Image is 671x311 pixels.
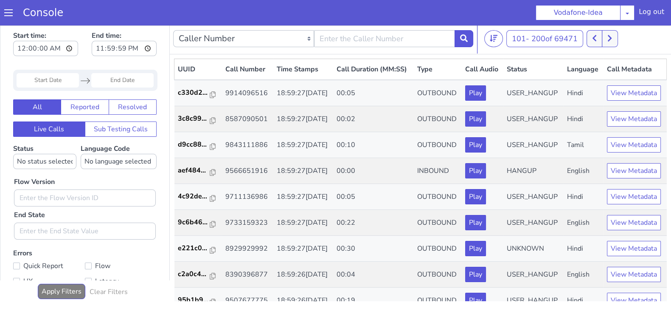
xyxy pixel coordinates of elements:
td: 18:59:27[DATE] [273,212,334,238]
label: End time: [92,5,157,35]
a: c2a0c4... [178,246,219,256]
p: 4c92de... [178,168,210,178]
label: Language Code [81,121,157,146]
input: Enter the Flow Version ID [14,166,156,183]
a: 3c8c99... [178,90,219,100]
td: 00:05 [333,161,414,187]
p: 3c8c99... [178,90,210,100]
td: USER_HANGUP [503,109,564,135]
a: Console [13,7,73,19]
button: Play [465,140,486,155]
td: 00:04 [333,238,414,264]
td: 18:59:27[DATE] [273,83,334,109]
td: English [564,187,604,212]
td: 9566651916 [222,135,273,161]
button: Sub Testing Calls [85,98,157,113]
td: 00:10 [333,109,414,135]
button: Play [465,269,486,285]
th: Call Duration (MM:SS) [333,36,414,57]
th: Call Audio [462,36,503,57]
th: Language [564,36,604,57]
label: Latency [85,252,157,264]
td: 00:22 [333,187,414,212]
input: Enter the Caller Number [314,7,455,24]
button: View Metadata [607,218,661,233]
label: Flow Version [14,153,55,164]
td: 00:30 [333,212,414,238]
td: English [564,135,604,161]
button: Reported [61,76,109,91]
button: Play [465,62,486,77]
button: Apply Filters [38,260,85,276]
td: USER_HANGUP [503,57,564,83]
p: aef484... [178,142,210,152]
button: Play [465,88,486,103]
td: 8390396877 [222,238,273,264]
button: Play [465,166,486,181]
p: c330d2... [178,64,210,74]
div: Log out [639,7,664,20]
td: 18:59:27[DATE] [273,135,334,161]
input: Enter the End State Value [14,199,156,216]
label: Flow [85,237,157,249]
td: 9733159323 [222,187,273,212]
label: UX [13,252,85,264]
td: OUTBOUND [414,161,462,187]
td: English [564,238,604,264]
p: 95b1b9... [178,271,210,282]
select: Status [13,130,76,146]
td: USER_HANGUP [503,238,564,264]
th: Call Metadata [604,36,667,57]
td: Tamil [564,109,604,135]
a: e221c0... [178,220,219,230]
button: Play [465,218,486,233]
td: 00:00 [333,135,414,161]
th: UUID [174,36,222,57]
a: 9c6b46... [178,194,219,204]
td: 18:59:27[DATE] [273,187,334,212]
button: View Metadata [607,140,661,155]
td: 00:05 [333,57,414,83]
p: 9c6b46... [178,194,210,204]
a: 4c92de... [178,168,219,178]
th: Type [414,36,462,57]
input: End time: [92,17,157,33]
input: Start Date [17,50,79,64]
button: 101- 200of 69471 [506,7,583,24]
td: 18:59:27[DATE] [273,57,334,83]
td: HANGUP [503,135,564,161]
td: INBOUND [414,135,462,161]
label: End State [14,187,45,197]
td: 00:19 [333,264,414,290]
td: 8587090501 [222,83,273,109]
td: 18:59:27[DATE] [273,109,334,135]
td: OUTBOUND [414,109,462,135]
td: 18:59:26[DATE] [273,238,334,264]
button: View Metadata [607,269,661,285]
td: 9914096516 [222,57,273,83]
button: View Metadata [607,166,661,181]
button: Vodafone-Idea [536,5,620,20]
button: Play [465,114,486,129]
a: aef484... [178,142,219,152]
span: 200 of 69471 [531,10,578,20]
select: Language Code [81,130,157,146]
td: USER_HANGUP [503,264,564,290]
label: Quick Report [13,237,85,249]
td: 9507677775 [222,264,273,290]
td: USER_HANGUP [503,83,564,109]
button: View Metadata [607,88,661,103]
td: 00:02 [333,83,414,109]
td: 18:59:26[DATE] [273,264,334,290]
button: View Metadata [607,114,661,129]
td: OUTBOUND [414,264,462,290]
p: e221c0... [178,220,210,230]
label: Start time: [13,5,78,35]
td: Hindi [564,57,604,83]
input: Start time: [13,17,78,33]
td: OUTBOUND [414,238,462,264]
a: c330d2... [178,64,219,74]
button: Live Calls [13,98,85,113]
button: Resolved [109,76,157,91]
p: d9cc88... [178,116,210,126]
